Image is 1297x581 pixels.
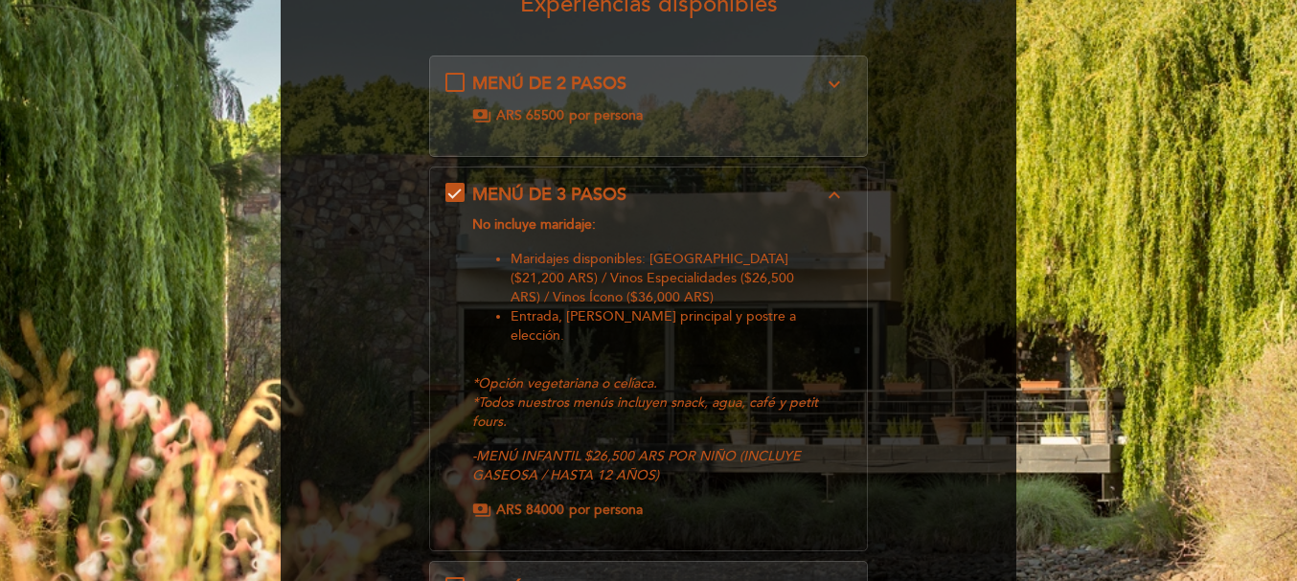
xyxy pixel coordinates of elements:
li: Maridajes disponibles: [GEOGRAPHIC_DATA] ($21,200 ARS) / Vinos Especialidades ($26,500 ARS) / Vin... [511,250,824,307]
md-checkbox: MENÚ DE 2 PASOS expand_more No incluye maridaje: Maridajes disponibles: Vinos Reserva ($18,200 AR... [445,72,853,125]
span: por persona [569,106,643,125]
span: MENÚ DE 3 PASOS [472,184,626,205]
i: expand_less [823,184,846,207]
span: MENÚ DE 2 PASOS [472,73,626,94]
span: payments [472,106,491,125]
i: expand_more [823,73,846,96]
md-checkbox: MENÚ DE 3 PASOS expand_more No incluye maridaje: Maridajes disponibles: Vinos Reserva ($21,200 AR... [445,183,853,520]
span: ARS 65500 [496,106,564,125]
li: Entrada, [PERSON_NAME] principal y postre a elección. [511,307,824,346]
span: payments [472,501,491,520]
span: por persona [569,501,643,520]
em: -MENÚ INFANTIL $26,500 ARS POR NIÑO (INCLUYE GASEOSA / HASTA 12 AÑOS) [472,448,801,483]
em: *Opción vegetariana o celíaca. *Todos nuestros menús incluyen snack, agua, café y petit fours. [472,375,818,430]
button: expand_less [817,183,852,208]
span: ARS 84000 [496,501,564,520]
strong: No incluye maridaje: [472,216,596,233]
button: expand_more [817,72,852,97]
